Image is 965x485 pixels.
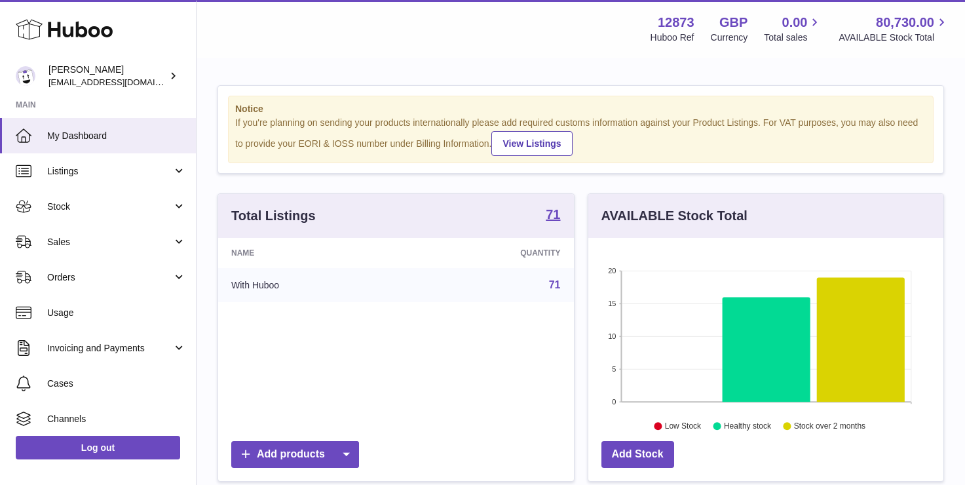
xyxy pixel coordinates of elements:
[48,64,166,88] div: [PERSON_NAME]
[47,165,172,178] span: Listings
[549,279,561,290] a: 71
[406,238,573,268] th: Quantity
[231,207,316,225] h3: Total Listings
[724,421,772,431] text: Healthy stock
[612,398,616,406] text: 0
[16,66,35,86] img: tikhon.oleinikov@sleepandglow.com
[601,207,747,225] h3: AVAILABLE Stock Total
[719,14,747,31] strong: GBP
[764,14,822,44] a: 0.00 Total sales
[601,441,674,468] a: Add Stock
[608,300,616,307] text: 15
[231,441,359,468] a: Add products
[47,236,172,248] span: Sales
[47,271,172,284] span: Orders
[711,31,748,44] div: Currency
[658,14,694,31] strong: 12873
[546,208,560,223] a: 71
[491,131,572,156] a: View Listings
[47,130,186,142] span: My Dashboard
[612,365,616,373] text: 5
[218,238,406,268] th: Name
[651,31,694,44] div: Huboo Ref
[47,413,186,425] span: Channels
[876,14,934,31] span: 80,730.00
[839,31,949,44] span: AVAILABLE Stock Total
[608,267,616,275] text: 20
[235,103,926,115] strong: Notice
[794,421,865,431] text: Stock over 2 months
[235,117,926,156] div: If you're planning on sending your products internationally please add required customs informati...
[664,421,701,431] text: Low Stock
[16,436,180,459] a: Log out
[47,307,186,319] span: Usage
[546,208,560,221] strong: 71
[48,77,193,87] span: [EMAIL_ADDRESS][DOMAIN_NAME]
[47,378,186,390] span: Cases
[47,201,172,213] span: Stock
[608,332,616,340] text: 10
[839,14,949,44] a: 80,730.00 AVAILABLE Stock Total
[218,268,406,302] td: With Huboo
[47,342,172,355] span: Invoicing and Payments
[782,14,808,31] span: 0.00
[764,31,822,44] span: Total sales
